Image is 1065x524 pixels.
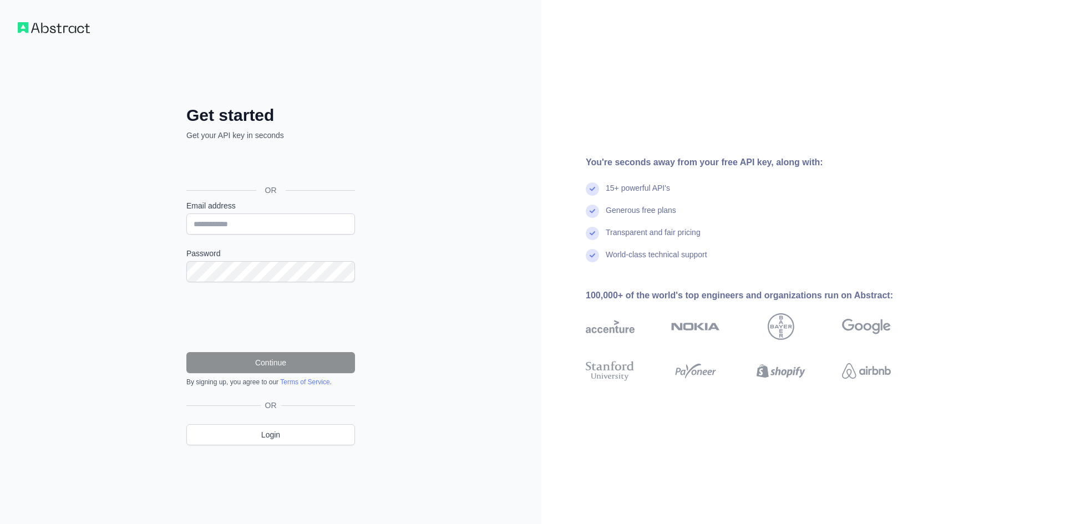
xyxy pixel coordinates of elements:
[280,378,329,386] a: Terms of Service
[757,359,805,383] img: shopify
[186,296,355,339] iframe: reCAPTCHA
[586,227,599,240] img: check mark
[186,130,355,141] p: Get your API key in seconds
[606,205,676,227] div: Generous free plans
[842,313,891,340] img: google
[606,249,707,271] div: World-class technical support
[186,248,355,259] label: Password
[18,22,90,33] img: Workflow
[586,156,926,169] div: You're seconds away from your free API key, along with:
[586,182,599,196] img: check mark
[181,153,358,177] iframe: Sign in with Google Button
[768,313,794,340] img: bayer
[586,359,635,383] img: stanford university
[606,227,701,249] div: Transparent and fair pricing
[256,185,286,196] span: OR
[842,359,891,383] img: airbnb
[186,200,355,211] label: Email address
[586,205,599,218] img: check mark
[671,313,720,340] img: nokia
[586,313,635,340] img: accenture
[586,249,599,262] img: check mark
[186,378,355,386] div: By signing up, you agree to our .
[261,400,281,411] span: OR
[606,182,670,205] div: 15+ powerful API's
[186,352,355,373] button: Continue
[186,424,355,445] a: Login
[186,105,355,125] h2: Get started
[671,359,720,383] img: payoneer
[586,289,926,302] div: 100,000+ of the world's top engineers and organizations run on Abstract:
